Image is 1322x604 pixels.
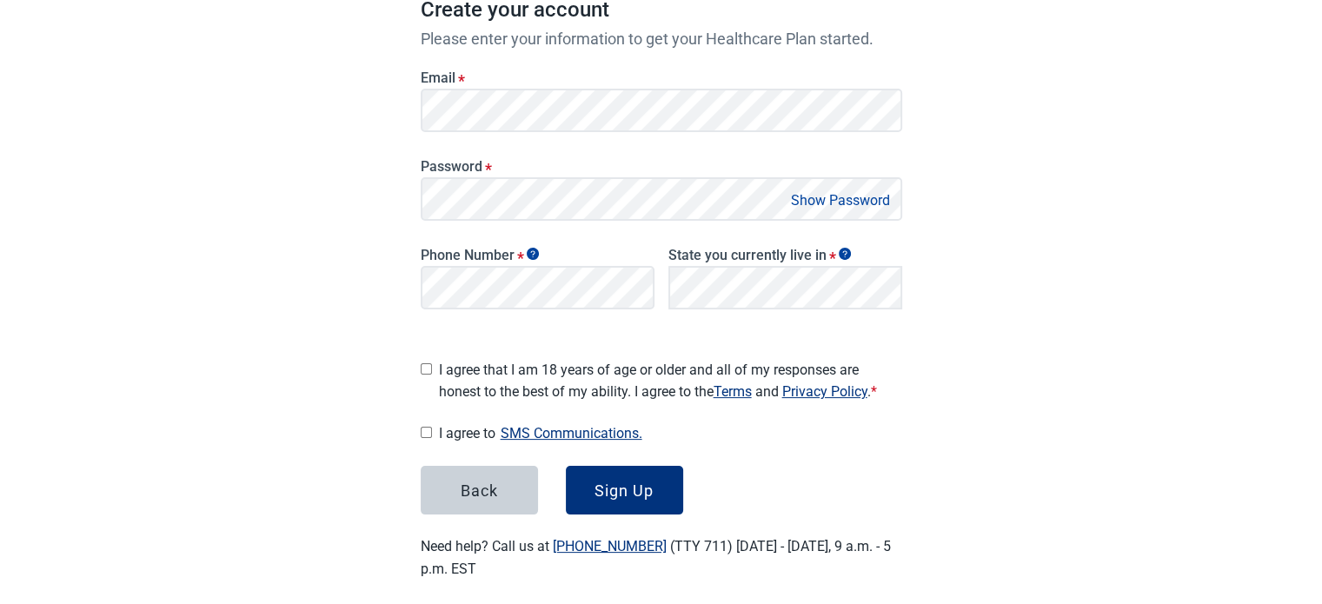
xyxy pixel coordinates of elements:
[421,538,891,576] label: Need help? Call us at (TTY 711) [DATE] - [DATE], 9 a.m. - 5 p.m. EST
[553,538,667,554] a: [PHONE_NUMBER]
[668,247,902,263] label: State you currently live in
[495,421,648,445] button: Show SMS communications details
[421,247,654,263] label: Phone Number
[782,383,867,400] a: Read our Privacy Policy
[439,359,902,402] span: I agree that I am 18 years of age or older and all of my responses are honest to the best of my a...
[786,189,895,212] button: Show Password
[461,481,498,499] div: Back
[527,248,539,260] span: Show tooltip
[421,158,902,175] label: Password
[421,27,902,50] p: Please enter your information to get your Healthcare Plan started.
[595,481,654,499] div: Sign Up
[839,248,851,260] span: Show tooltip
[566,466,683,514] button: Sign Up
[421,70,902,86] label: Email
[714,383,752,400] a: Read our Terms of Service
[439,421,902,445] span: I agree to
[421,466,538,514] button: Back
